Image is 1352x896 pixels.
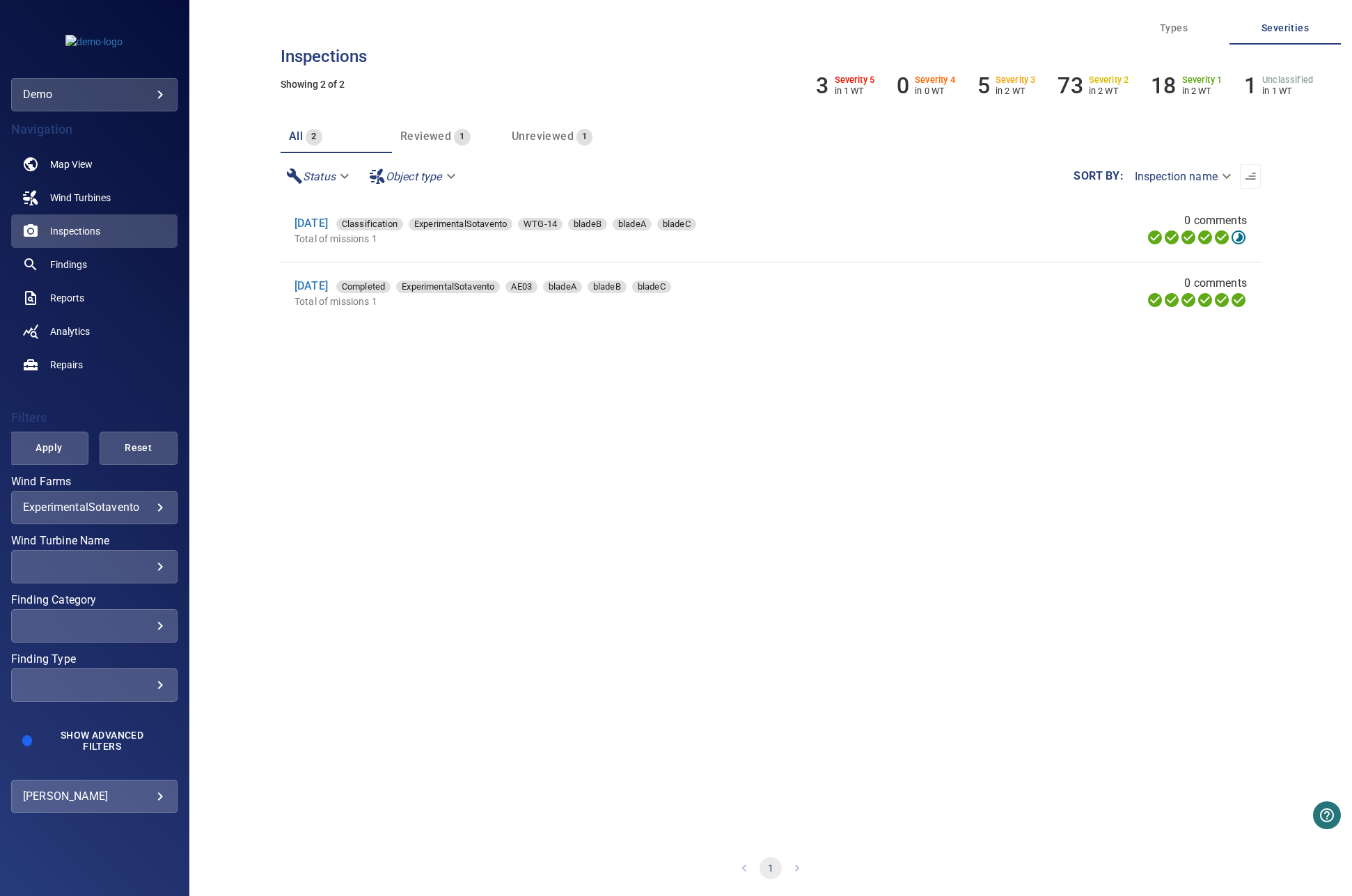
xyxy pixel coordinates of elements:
[11,148,178,181] a: map noActive
[11,654,178,665] label: Finding Type
[11,668,178,702] div: Finding Type
[760,857,782,879] button: page 1
[1151,72,1222,99] li: Severity 1
[289,129,303,143] span: All
[1182,86,1223,96] p: in 2 WT
[657,218,696,230] div: bladeC
[336,280,391,294] span: Completed
[11,609,178,643] div: Finding Category
[576,129,592,145] span: 1
[23,501,166,514] div: ExperimentalSotavento
[409,218,512,230] div: ExperimentalSotavento
[657,217,696,231] span: bladeC
[835,86,875,96] p: in 1 WT
[512,129,574,143] span: Unreviewed
[1180,292,1197,308] svg: Selecting 100%
[518,217,563,231] span: WTG-14
[1238,19,1333,37] span: Severities
[588,281,627,293] div: bladeB
[915,75,955,85] h6: Severity 4
[50,191,111,205] span: Wind Turbines
[816,72,874,99] li: Severity 5
[65,35,123,49] img: demo-logo
[1147,229,1163,246] svg: Uploading 100%
[11,214,178,248] a: inspections active
[294,279,328,292] a: [DATE]
[996,75,1036,85] h6: Severity 3
[1197,229,1213,246] svg: ML Processing 100%
[977,72,990,99] h6: 5
[11,78,178,111] div: demo
[505,281,537,293] div: AE03
[11,411,178,425] h4: Filters
[915,86,955,96] p: in 0 WT
[1089,75,1129,85] h6: Severity 2
[46,730,157,752] span: Show Advanced Filters
[613,218,652,230] div: bladeA
[1151,72,1176,99] h6: 18
[386,170,442,183] em: Object type
[1126,19,1221,37] span: Types
[543,280,582,294] span: bladeA
[363,164,464,189] div: Object type
[1230,292,1247,308] svg: Classification 100%
[409,217,512,231] span: ExperimentalSotavento
[281,47,1261,65] h3: Inspections
[1213,229,1230,246] svg: Matching 100%
[281,840,1261,896] nav: pagination navigation
[306,129,322,145] span: 2
[11,476,178,487] label: Wind Farms
[1182,75,1223,85] h6: Severity 1
[1244,72,1313,99] li: Severity Unclassified
[1058,72,1129,99] li: Severity 2
[1244,72,1257,99] h6: 1
[281,164,358,189] div: Status
[294,232,922,246] p: Total of missions 1
[11,281,178,315] a: reports noActive
[50,358,83,372] span: Repairs
[11,315,178,348] a: analytics noActive
[588,280,627,294] span: bladeB
[835,75,875,85] h6: Severity 5
[897,72,909,99] h6: 0
[543,281,582,293] div: bladeA
[1262,86,1313,96] p: in 1 WT
[11,595,178,606] label: Finding Category
[336,217,403,231] span: Classification
[336,281,391,293] div: Completed
[1230,229,1247,246] svg: Classification 99%
[568,218,607,230] div: bladeB
[632,281,671,293] div: bladeC
[294,217,328,230] a: [DATE]
[505,280,537,294] span: AE03
[1240,164,1261,189] button: Sort list from oldest to newest
[303,170,336,183] em: Status
[1058,72,1083,99] h6: 73
[50,224,100,238] span: Inspections
[100,432,178,465] button: Reset
[396,280,500,294] span: ExperimentalSotavento
[50,157,93,171] span: Map View
[454,129,470,145] span: 1
[396,281,500,293] div: ExperimentalSotavento
[1184,212,1247,229] span: 0 comments
[23,84,166,106] div: demo
[518,218,563,230] div: WTG-14
[1197,292,1213,308] svg: ML Processing 100%
[1213,292,1230,308] svg: Matching 100%
[1074,171,1123,182] label: Sort by :
[400,129,451,143] span: Reviewed
[294,294,910,308] p: Total of missions 1
[1163,292,1180,308] svg: Data Formatted 100%
[23,785,166,808] div: [PERSON_NAME]
[50,291,84,305] span: Reports
[11,491,178,524] div: Wind Farms
[27,439,70,457] span: Apply
[816,72,828,99] h6: 3
[50,258,87,272] span: Findings
[1147,292,1163,308] svg: Uploading 100%
[1124,164,1240,189] div: Inspection name
[1163,229,1180,246] svg: Data Formatted 100%
[117,439,160,457] span: Reset
[1180,229,1197,246] svg: Selecting 100%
